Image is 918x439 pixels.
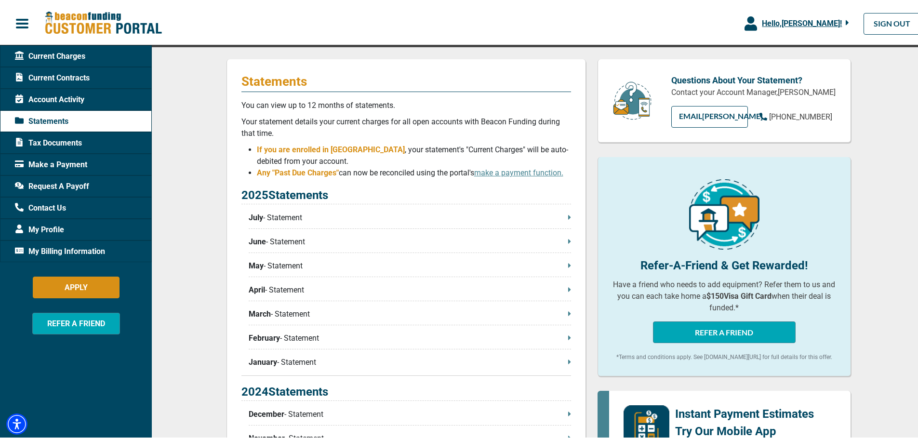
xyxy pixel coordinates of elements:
[257,143,568,164] span: , your statement's "Current Charges" will be auto-debited from your account.
[339,166,563,175] span: can now be reconciled using the portal's
[15,70,90,82] span: Current Contracts
[15,200,66,212] span: Contact Us
[257,143,405,152] span: If you are enrolled in [GEOGRAPHIC_DATA]
[671,72,836,85] p: Questions About Your Statement?
[15,49,85,60] span: Current Charges
[249,234,266,246] span: June
[249,331,571,342] p: - Statement
[759,109,832,121] a: [PHONE_NUMBER]
[675,421,814,438] p: Try Our Mobile App
[44,9,162,34] img: Beacon Funding Customer Portal Logo
[612,255,836,272] p: Refer-A-Friend & Get Rewarded!
[769,110,832,120] span: [PHONE_NUMBER]
[671,104,748,126] a: EMAIL[PERSON_NAME]
[612,277,836,312] p: Have a friend who needs to add equipment? Refer them to us and you can each take home a when thei...
[241,381,571,399] p: 2024 Statements
[15,135,82,147] span: Tax Documents
[675,403,814,421] p: Instant Payment Estimates
[249,355,571,366] p: - Statement
[689,177,759,248] img: refer-a-friend-icon.png
[15,222,64,234] span: My Profile
[241,114,571,137] p: Your statement details your current charges for all open accounts with Beacon Funding during that...
[6,412,27,433] div: Accessibility Menu
[249,210,571,222] p: - Statement
[249,306,571,318] p: - Statement
[671,85,836,96] p: Contact your Account Manager, [PERSON_NAME]
[249,306,271,318] span: March
[33,275,120,296] button: APPLY
[15,92,84,104] span: Account Activity
[249,210,263,222] span: July
[241,185,571,202] p: 2025 Statements
[653,319,796,341] button: REFER A FRIEND
[15,114,68,125] span: Statements
[249,234,571,246] p: - Statement
[249,331,280,342] span: February
[15,244,105,255] span: My Billing Information
[249,355,277,366] span: January
[15,157,87,169] span: Make a Payment
[611,79,654,119] img: customer-service.png
[249,258,571,270] p: - Statement
[32,311,120,333] button: REFER A FRIEND
[249,407,284,418] span: December
[474,166,563,175] a: make a payment function.
[249,258,264,270] span: May
[241,72,571,87] p: Statements
[762,17,842,26] span: Hello, [PERSON_NAME] !
[257,166,339,175] span: Any "Past Due Charges"
[706,290,772,299] b: $150 Visa Gift Card
[249,282,265,294] span: April
[249,282,571,294] p: - Statement
[249,407,571,418] p: - Statement
[241,98,571,109] p: You can view up to 12 months of statements.
[612,351,836,359] p: *Terms and conditions apply. See [DOMAIN_NAME][URL] for full details for this offer.
[15,179,89,190] span: Request A Payoff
